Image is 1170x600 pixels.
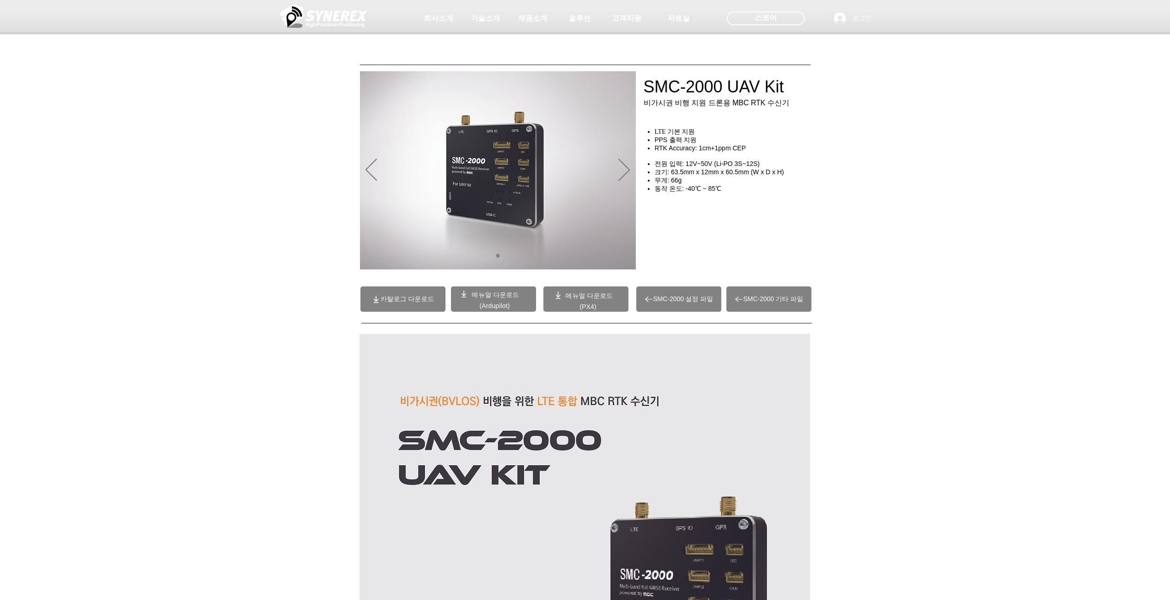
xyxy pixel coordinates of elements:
[496,254,500,257] a: 01
[569,14,591,23] span: 솔루션
[828,10,878,27] button: 로그인
[462,9,508,28] a: 기술소개
[636,286,721,312] a: SMC-2000 설정 파일
[471,14,500,23] span: 기술소개
[655,144,746,152] span: RTK Accuracy: 1cm+1ppm CEP
[479,302,510,309] a: (Ardupilot)
[618,159,630,183] button: 다음
[655,168,784,176] span: 크기: 63.5mm x 12mm x 60.5mm (W x D x H)
[653,295,713,303] span: SMC-2000 설정 파일
[727,11,805,25] div: 스토어
[360,71,636,269] img: SMC2000.jpg
[360,71,636,269] div: 슬라이드쇼
[381,295,434,303] span: 카탈로그 다운로드
[655,177,682,184] span: 무게: 66g
[518,14,548,23] span: 제품소개
[612,14,641,23] span: 고객지원
[565,292,613,299] a: 메뉴얼 다운로드
[416,9,462,28] a: 회사소개
[755,13,777,23] span: 스토어
[726,286,811,312] a: SMC-2000 기타 파일
[472,291,519,298] a: 메뉴얼 다운로드
[604,9,650,28] a: 고객지원
[656,9,702,28] a: 자료실
[510,9,556,28] a: 제품소개
[424,14,453,23] span: 회사소개
[365,159,377,183] button: 이전
[655,185,721,192] span: 동작 온도: -40℃ ~ 85℃
[557,9,603,28] a: 솔루션
[743,295,804,303] span: SMC-2000 기타 파일
[849,14,875,23] span: 로그인
[360,286,445,312] a: 카탈로그 다운로드
[492,254,503,257] nav: 슬라이드
[655,160,760,167] span: 전원 입력: 12V~50V (Li-PO 3S~12S)
[280,2,367,30] img: 씨너렉스_White_simbol_대지 1.png
[668,14,690,23] span: 자료실
[580,303,597,310] a: (PX4)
